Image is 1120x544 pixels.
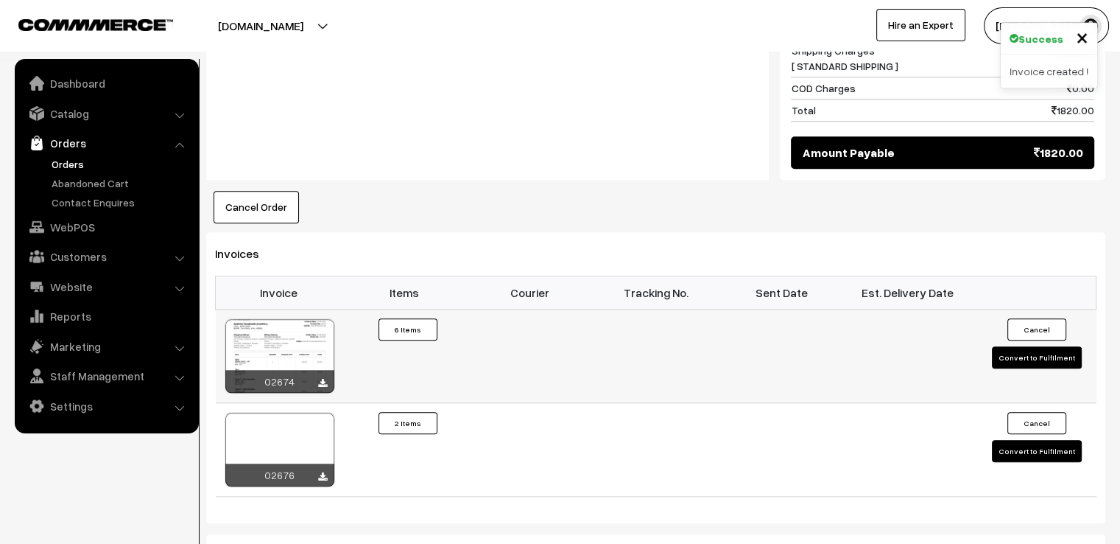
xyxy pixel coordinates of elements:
[214,191,299,223] button: Cancel Order
[984,7,1109,44] button: [PERSON_NAME]
[378,318,437,341] button: 6 Items
[593,276,719,309] th: Tracking No.
[1076,26,1088,48] button: Close
[18,70,194,97] a: Dashboard
[876,9,965,41] a: Hire an Expert
[225,370,334,393] div: 02674
[216,276,342,309] th: Invoice
[341,276,467,309] th: Items
[1052,102,1094,118] span: 1820.00
[1007,318,1066,341] button: Cancel
[18,273,194,300] a: Website
[18,100,194,127] a: Catalog
[378,412,437,434] button: 2 Items
[18,243,194,270] a: Customers
[1076,23,1088,50] span: ×
[48,195,194,210] a: Contact Enquires
[48,156,194,172] a: Orders
[225,464,334,487] div: 02676
[18,15,147,32] a: COMMMERCE
[1080,15,1102,37] img: user
[992,346,1082,369] button: Convert to Fulfilment
[467,276,593,309] th: Courier
[1018,31,1063,46] strong: Success
[18,19,173,30] img: COMMMERCE
[166,7,355,44] button: [DOMAIN_NAME]
[791,102,815,118] span: Total
[992,440,1082,462] button: Convert to Fulfilment
[18,214,194,240] a: WebPOS
[1034,144,1083,161] span: 1820.00
[48,175,194,191] a: Abandoned Cart
[1001,55,1097,88] div: Invoice created !
[719,276,845,309] th: Sent Date
[802,144,894,161] span: Amount Payable
[18,130,194,156] a: Orders
[18,303,194,329] a: Reports
[791,80,855,96] span: COD Charges
[18,363,194,389] a: Staff Management
[845,276,971,309] th: Est. Delivery Date
[18,393,194,419] a: Settings
[215,246,277,261] span: Invoices
[1007,412,1066,434] button: Cancel
[18,333,194,360] a: Marketing
[791,43,898,74] span: Shipping Charges [ STANDARD SHIPPING ]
